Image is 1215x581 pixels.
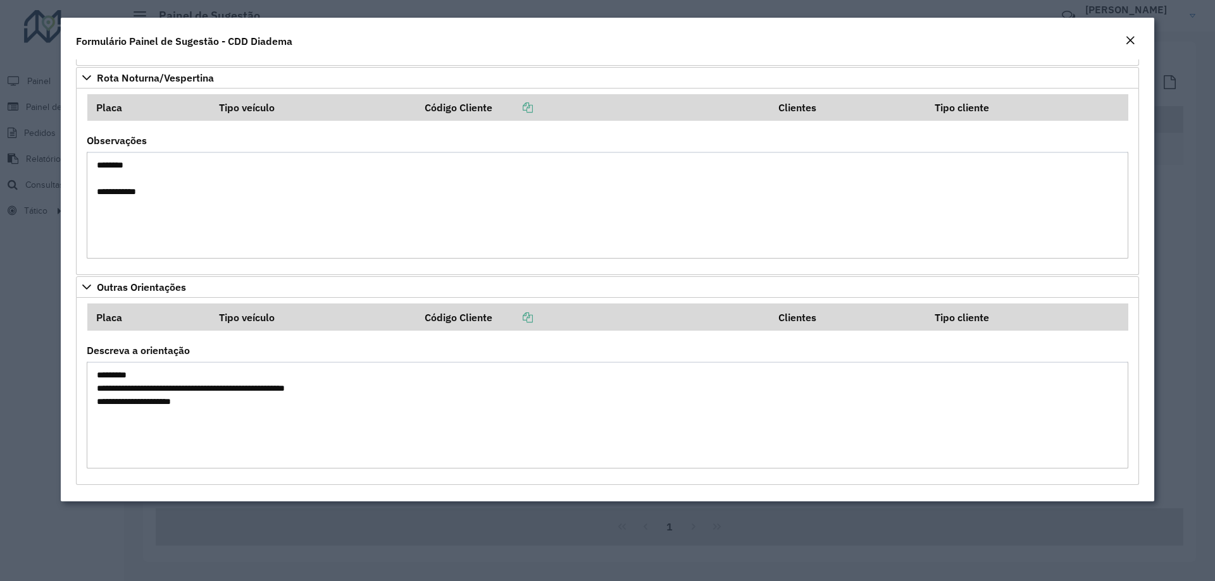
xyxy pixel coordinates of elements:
[1125,35,1135,46] em: Fechar
[210,303,416,330] th: Tipo veículo
[76,89,1139,276] div: Rota Noturna/Vespertina
[76,276,1139,298] a: Outras Orientações
[76,34,292,49] h4: Formulário Painel de Sugestão - CDD Diadema
[87,94,210,121] th: Placa
[87,343,190,358] label: Descreva a orientação
[926,303,1128,330] th: Tipo cliente
[87,303,210,330] th: Placa
[416,94,769,121] th: Código Cliente
[76,67,1139,89] a: Rota Noturna/Vespertina
[97,282,186,292] span: Outras Orientações
[210,94,416,121] th: Tipo veículo
[416,303,769,330] th: Código Cliente
[770,94,926,121] th: Clientes
[492,311,533,324] a: Copiar
[1121,33,1139,49] button: Close
[87,133,147,148] label: Observações
[97,73,214,83] span: Rota Noturna/Vespertina
[76,298,1139,485] div: Outras Orientações
[770,303,926,330] th: Clientes
[492,101,533,114] a: Copiar
[926,94,1128,121] th: Tipo cliente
